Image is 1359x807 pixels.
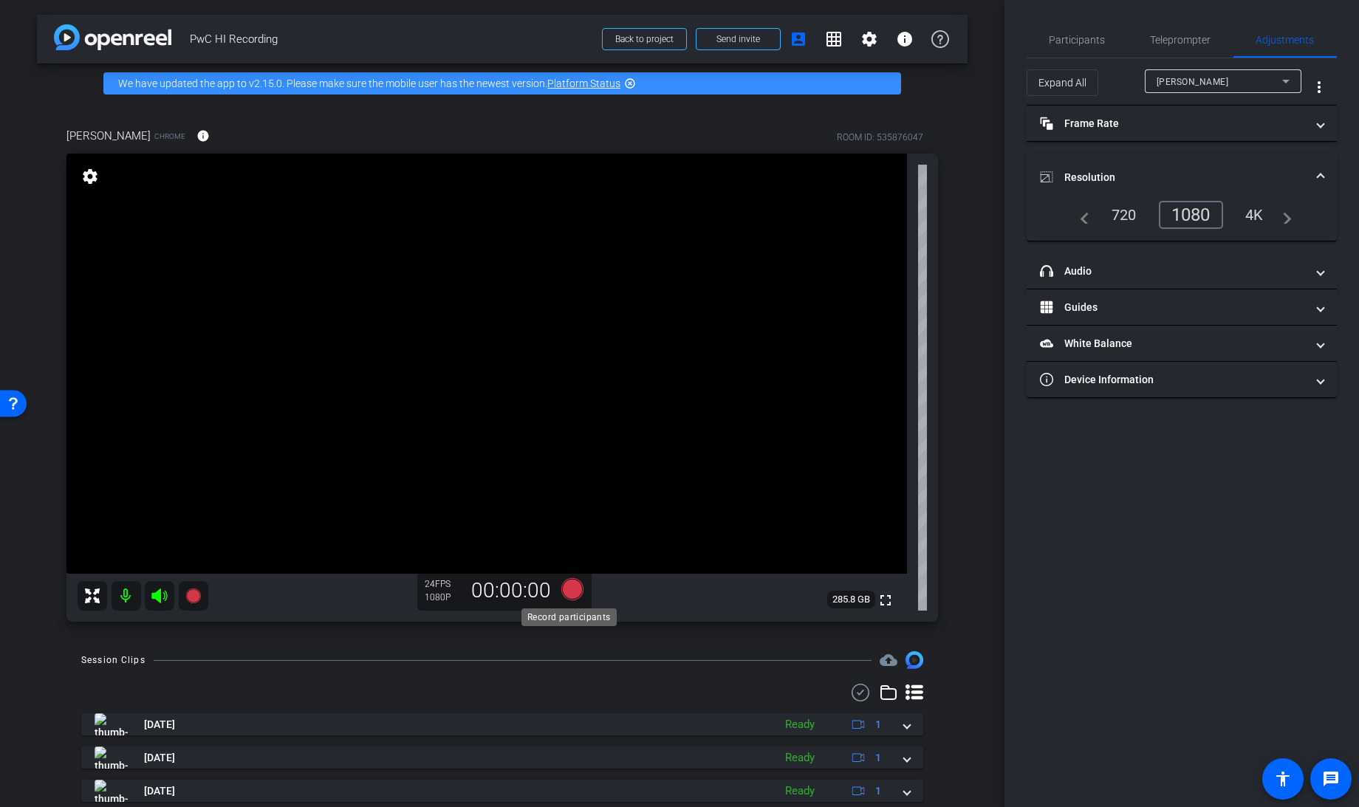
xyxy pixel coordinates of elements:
[144,750,175,766] span: [DATE]
[95,746,128,769] img: thumb-nail
[602,28,687,50] button: Back to project
[1256,35,1315,45] span: Adjustments
[837,131,923,144] div: ROOM ID: 535876047
[827,591,875,608] span: 285.8 GB
[778,716,822,733] div: Ready
[80,168,100,185] mat-icon: settings
[103,72,901,95] div: We have updated the app to v2.15.0. Please make sure the mobile user has the newest version.
[1027,201,1337,241] div: Resolution
[425,591,462,603] div: 1080P
[1157,77,1229,87] span: [PERSON_NAME]
[1310,78,1328,96] mat-icon: more_vert
[1027,362,1337,397] mat-expansion-panel-header: Device Information
[547,78,620,89] a: Platform Status
[1027,326,1337,361] mat-expansion-panel-header: White Balance
[1274,206,1292,224] mat-icon: navigate_next
[95,713,128,735] img: thumb-nail
[1040,336,1306,351] mat-panel-title: White Balance
[425,578,462,590] div: 24
[1040,170,1306,185] mat-panel-title: Resolution
[1234,202,1275,227] div: 4K
[521,608,617,626] div: Record participants
[880,651,897,669] span: Destinations for your clips
[81,746,923,769] mat-expansion-panel-header: thumb-nail[DATE]Ready1
[144,783,175,799] span: [DATE]
[906,651,923,669] img: Session clips
[896,30,914,48] mat-icon: info
[875,717,881,732] span: 1
[825,30,843,48] mat-icon: grid_on
[1100,202,1148,227] div: 720
[1027,154,1337,201] mat-expansion-panel-header: Resolution
[1027,69,1098,96] button: Expand All
[81,780,923,802] mat-expansion-panel-header: thumb-nail[DATE]Ready1
[1027,289,1337,325] mat-expansion-panel-header: Guides
[1038,69,1086,97] span: Expand All
[1301,69,1337,105] button: More Options for Adjustments Panel
[624,78,636,89] mat-icon: highlight_off
[778,749,822,766] div: Ready
[1027,253,1337,289] mat-expansion-panel-header: Audio
[1151,35,1211,45] span: Teleprompter
[81,713,923,735] mat-expansion-panel-header: thumb-nail[DATE]Ready1
[880,651,897,669] mat-icon: cloud_upload
[66,128,151,144] span: [PERSON_NAME]
[1040,264,1306,279] mat-panel-title: Audio
[615,34,674,44] span: Back to project
[1322,770,1340,788] mat-icon: message
[190,24,593,54] span: PwC HI Recording
[860,30,878,48] mat-icon: settings
[778,783,822,800] div: Ready
[154,131,185,142] span: Chrome
[1274,770,1292,788] mat-icon: accessibility
[95,780,128,802] img: thumb-nail
[1027,106,1337,141] mat-expansion-panel-header: Frame Rate
[1159,201,1223,229] div: 1080
[196,129,210,142] mat-icon: info
[1050,35,1106,45] span: Participants
[435,579,451,589] span: FPS
[716,33,760,45] span: Send invite
[81,653,146,667] div: Session Clips
[696,28,781,50] button: Send invite
[1040,372,1306,388] mat-panel-title: Device Information
[462,578,561,603] div: 00:00:00
[144,717,175,732] span: [DATE]
[875,750,881,766] span: 1
[1072,206,1089,224] mat-icon: navigate_before
[875,783,881,799] span: 1
[877,591,894,609] mat-icon: fullscreen
[1040,300,1306,315] mat-panel-title: Guides
[790,30,807,48] mat-icon: account_box
[1040,116,1306,131] mat-panel-title: Frame Rate
[54,24,171,50] img: app-logo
